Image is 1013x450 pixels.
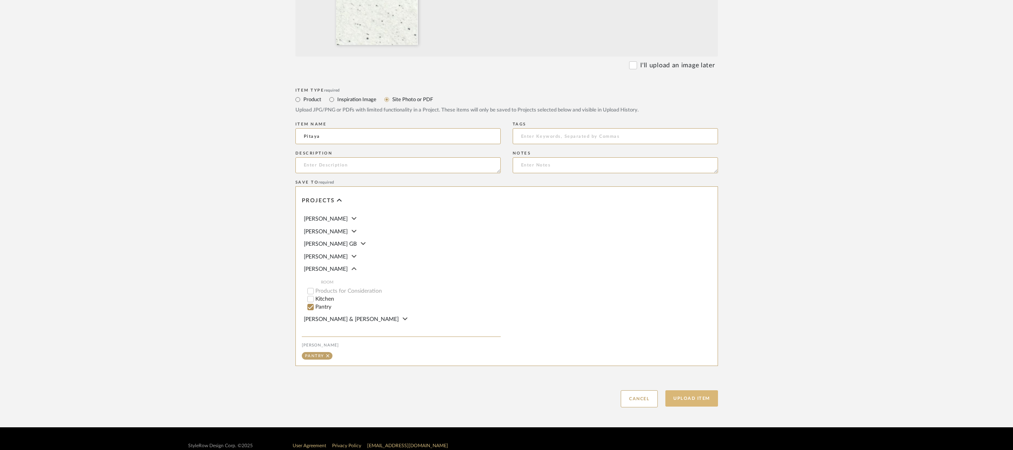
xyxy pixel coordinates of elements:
[304,216,348,222] span: [PERSON_NAME]
[295,180,718,185] div: Save To
[367,443,448,448] a: [EMAIL_ADDRESS][DOMAIN_NAME]
[319,180,334,184] span: required
[513,151,718,156] div: Notes
[295,122,501,127] div: Item name
[304,266,348,272] span: [PERSON_NAME]
[513,128,718,144] input: Enter Keywords, Separated by Commas
[304,229,348,235] span: [PERSON_NAME]
[640,61,715,70] label: I'll upload an image later
[295,94,718,104] mat-radio-group: Select item type
[332,443,361,448] a: Privacy Policy
[304,254,348,260] span: [PERSON_NAME]
[303,95,321,104] label: Product
[665,390,718,407] button: Upload Item
[336,95,376,104] label: Inspiration Image
[391,95,433,104] label: Site Photo or PDF
[295,128,501,144] input: Enter Name
[302,343,501,348] div: [PERSON_NAME]
[321,279,501,286] span: ROOM
[304,317,399,322] span: [PERSON_NAME] & [PERSON_NAME]
[295,151,501,156] div: Description
[621,390,658,407] button: Cancel
[188,443,253,449] div: StyleRow Design Corp. ©2025
[302,198,335,204] span: Projects
[305,354,324,358] div: Pantry
[324,88,340,92] span: required
[295,88,718,93] div: Item Type
[315,304,501,310] label: Pantry
[304,241,357,247] span: [PERSON_NAME] GB
[315,296,501,302] label: Kitchen
[513,122,718,127] div: Tags
[293,443,326,448] a: User Agreement
[295,106,718,114] div: Upload JPG/PNG or PDFs with limited functionality in a Project. These items will only be saved to...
